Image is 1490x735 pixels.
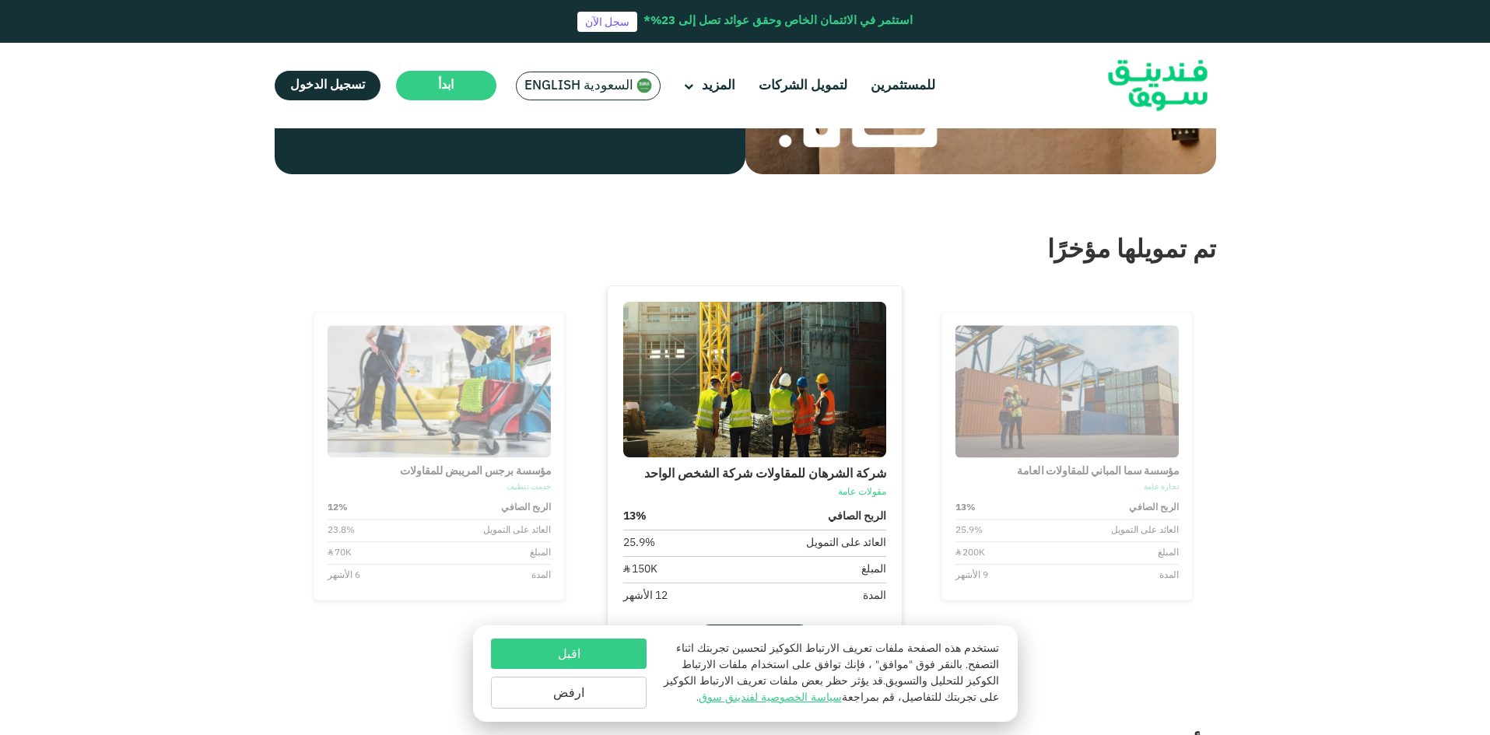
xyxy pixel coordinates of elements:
[955,464,1178,480] div: مؤسسة سما المباني للمقاولات العامة
[328,569,360,583] div: 6 الأشهر
[702,79,735,93] span: المزيد
[524,77,633,95] span: السعودية English
[275,71,380,100] a: تسجيل الدخول
[623,509,647,525] strong: 13%
[328,546,352,560] div: ʢ 70K
[623,588,668,604] div: 12 الأشهر
[664,676,999,703] span: قد يؤثر حظر بعض ملفات تعريف الارتباط الكوكيز على تجربتك
[1158,546,1179,560] div: المبلغ
[806,535,886,551] div: العائد على التمويل
[955,501,975,515] strong: 13%
[955,481,1178,493] div: تجارة عامة
[1047,239,1216,263] span: تم تمويلها مؤخرًا
[1159,569,1179,583] div: المدة
[955,569,987,583] div: 9 الأشهر
[1082,47,1234,125] img: Logo
[867,73,939,99] a: للمستثمرين
[623,465,886,484] div: شركة الشرهان للمقاولات شركة الشخص الواحد
[290,79,365,91] span: تسجيل الدخول
[1129,501,1179,515] strong: الربح الصافي
[755,73,851,99] a: لتمويل الشركات
[577,12,637,32] a: سجل الآن
[955,523,982,537] div: 25.9%
[491,639,647,669] button: اقبل
[696,692,941,703] span: للتفاصيل، قم بمراجعة .
[636,78,652,93] img: SA Flag
[955,325,1178,457] img: Business Image
[328,464,551,480] div: مؤسسة برجس المريبض للمقاولات
[828,509,886,525] strong: الربح الصافي
[955,546,983,560] div: ʢ 200K
[501,501,551,515] strong: الربح الصافي
[699,692,842,703] a: سياسة الخصوصية لفندينق سوق
[438,79,454,91] span: ابدأ
[1110,523,1179,537] div: العائد على التمويل
[328,523,355,537] div: 23.8%
[643,12,913,30] div: استثمر في الائتمان الخاص وحقق عوائد تصل إلى 23%*
[863,588,886,604] div: المدة
[861,562,886,578] div: المبلغ
[662,641,998,706] p: تستخدم هذه الصفحة ملفات تعريف الارتباط الكوكيز لتحسين تجربتك اثناء التصفح. بالنقر فوق "موافق" ، ف...
[328,501,348,515] strong: 12%
[531,569,552,583] div: المدة
[623,302,886,457] img: Business Image
[491,677,647,709] button: ارفض
[328,481,551,493] div: خدمت تنظيف
[530,546,551,560] div: المبلغ
[623,562,657,578] div: ʢ 150K
[483,523,552,537] div: العائد على التمويل
[328,325,551,457] img: Business Image
[623,485,886,499] div: مقولات عامة
[623,535,655,551] div: 25.9%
